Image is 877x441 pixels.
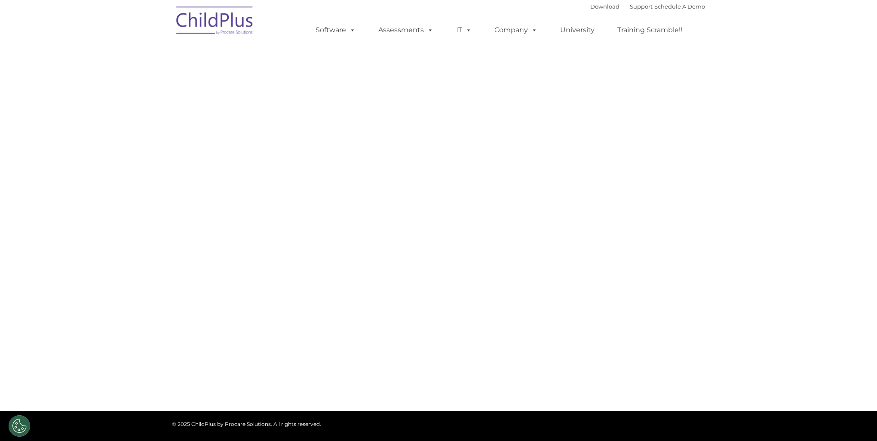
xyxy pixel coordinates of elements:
[590,3,619,10] a: Download
[370,21,442,39] a: Assessments
[172,0,258,43] img: ChildPlus by Procare Solutions
[590,3,705,10] font: |
[552,21,603,39] a: University
[307,21,364,39] a: Software
[448,21,480,39] a: IT
[9,415,30,437] button: Cookies Settings
[630,3,653,10] a: Support
[486,21,546,39] a: Company
[172,421,321,427] span: © 2025 ChildPlus by Procare Solutions. All rights reserved.
[609,21,691,39] a: Training Scramble!!
[654,3,705,10] a: Schedule A Demo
